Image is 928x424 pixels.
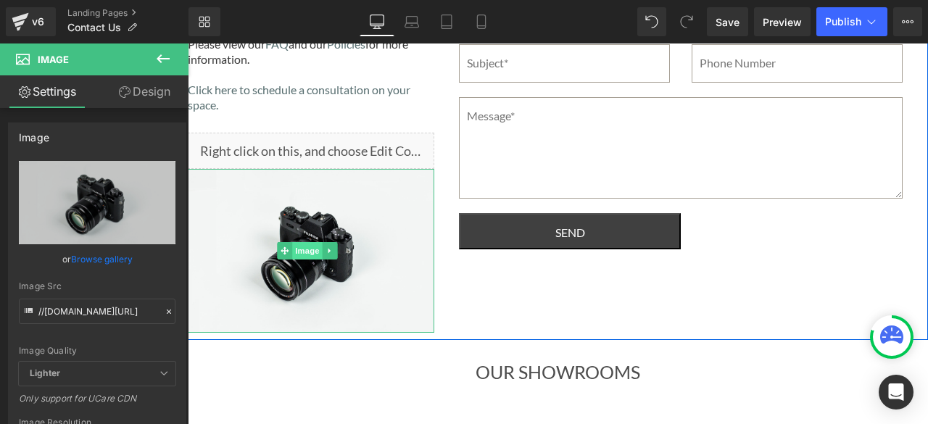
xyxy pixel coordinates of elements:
[67,22,121,33] span: Contact Us
[879,375,913,410] div: Open Intercom Messenger
[504,1,715,38] input: Phone Number
[6,7,56,36] a: v6
[637,7,666,36] button: Undo
[464,7,499,36] a: Mobile
[893,7,922,36] button: More
[394,7,429,36] a: Laptop
[672,7,701,36] button: Redo
[97,75,191,108] a: Design
[19,346,175,356] div: Image Quality
[11,318,729,339] h3: Our Showrooms
[19,393,175,414] div: Only support for UCare CDN
[30,367,60,378] b: Lighter
[19,123,49,144] div: Image
[429,7,464,36] a: Tablet
[19,299,175,324] input: Link
[825,16,861,28] span: Publish
[29,12,47,31] div: v6
[67,7,188,19] a: Landing Pages
[360,7,394,36] a: Desktop
[716,14,739,30] span: Save
[271,170,493,206] button: SEND
[763,14,802,30] span: Preview
[19,281,175,291] div: Image Src
[135,199,150,216] a: Expand / Collapse
[754,7,811,36] a: Preview
[104,199,135,216] span: Image
[38,54,69,65] span: Image
[271,1,482,38] input: Subject*
[71,246,133,272] a: Browse gallery
[188,7,220,36] a: New Library
[19,252,175,267] div: or
[816,7,887,36] button: Publish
